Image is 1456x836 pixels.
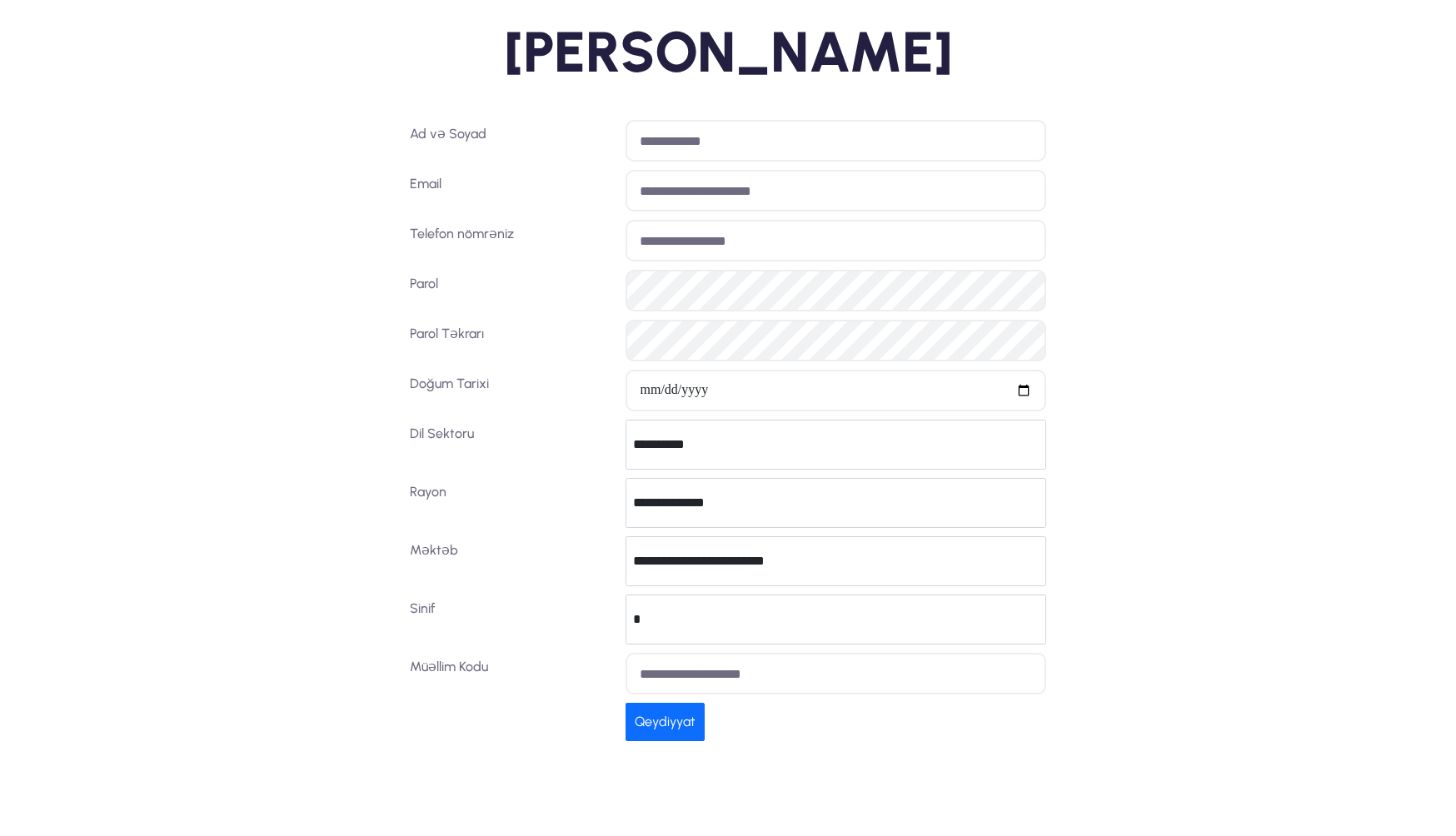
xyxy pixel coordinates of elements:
label: Doğum Tarixi [403,370,620,411]
label: Rayon [403,478,620,528]
button: Qeydiyyat [626,703,705,741]
label: Məktəb [403,536,620,586]
label: Sinif [403,595,620,644]
label: Parol [403,270,620,311]
label: Dil Sektoru [403,420,620,470]
label: Ad və Soyad [403,120,620,162]
label: Müəllim Kodu [403,653,620,694]
label: Telefon nömrəniz [403,220,620,261]
label: Parol Təkrarı [403,320,620,361]
label: Email [403,170,620,211]
h2: [PERSON_NAME] [247,17,1209,87]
